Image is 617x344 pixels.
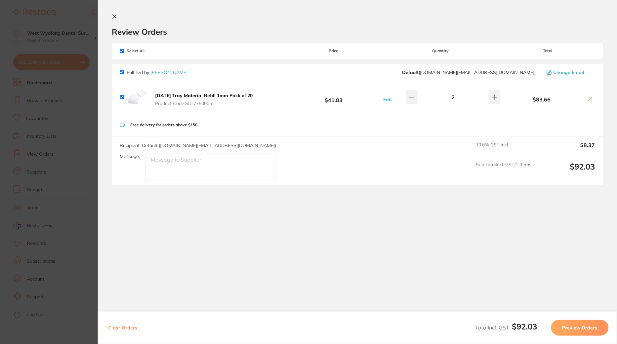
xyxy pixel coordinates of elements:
[476,142,533,157] span: 10.0 % GST Incl.
[155,93,253,98] b: [DATE] Tray Material Refill 1mm Pack of 20
[120,142,276,148] span: Recipient: Default ( [DOMAIN_NAME][EMAIL_ADDRESS][DOMAIN_NAME] )
[381,49,500,53] span: Quantity
[500,49,595,53] span: Total
[545,69,595,75] button: Change Email
[286,49,381,53] span: Price
[551,320,609,336] button: Preview Orders
[127,70,187,75] p: Fulfilled by
[402,70,536,75] span: customer.care@henryschein.com.au
[554,70,585,75] span: Change Email
[476,162,533,180] span: Sub Total Incl. GST ( 1 Items)
[153,93,255,106] button: [DATE] Tray Material Refill 1mm Pack of 20 Product Code:SD-7750005
[286,91,381,103] b: $41.83
[538,162,595,180] output: $92.03
[475,324,537,331] span: Total Incl. GST
[130,123,197,127] p: Free delivery for orders above $150
[155,101,253,106] span: Product Code: SD-7750005
[106,320,139,336] button: Clear Orders
[538,142,595,157] output: $8.37
[402,69,419,75] b: Default
[127,87,148,108] img: M2ltMWZncQ
[381,96,394,102] button: Edit
[500,96,583,102] b: $83.66
[512,322,537,331] b: $92.03
[112,27,603,37] h2: Review Orders
[150,69,187,75] a: [PERSON_NAME]
[120,154,140,159] label: Message:
[120,49,186,53] span: Select All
